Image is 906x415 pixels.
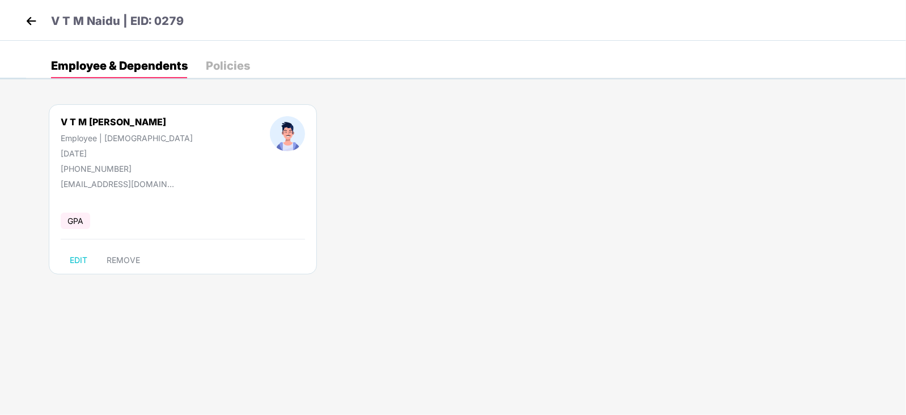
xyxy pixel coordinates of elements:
button: EDIT [61,251,96,269]
div: [EMAIL_ADDRESS][DOMAIN_NAME] [61,179,174,189]
img: profileImage [270,116,305,151]
span: REMOVE [107,256,140,265]
div: [PHONE_NUMBER] [61,164,193,173]
div: V T M [PERSON_NAME] [61,116,193,128]
div: Employee & Dependents [51,60,188,71]
img: back [23,12,40,29]
span: GPA [61,213,90,229]
div: [DATE] [61,149,193,158]
button: REMOVE [98,251,149,269]
div: Employee | [DEMOGRAPHIC_DATA] [61,133,193,143]
span: EDIT [70,256,87,265]
p: V T M Naidu | EID: 0279 [51,12,184,30]
div: Policies [206,60,250,71]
